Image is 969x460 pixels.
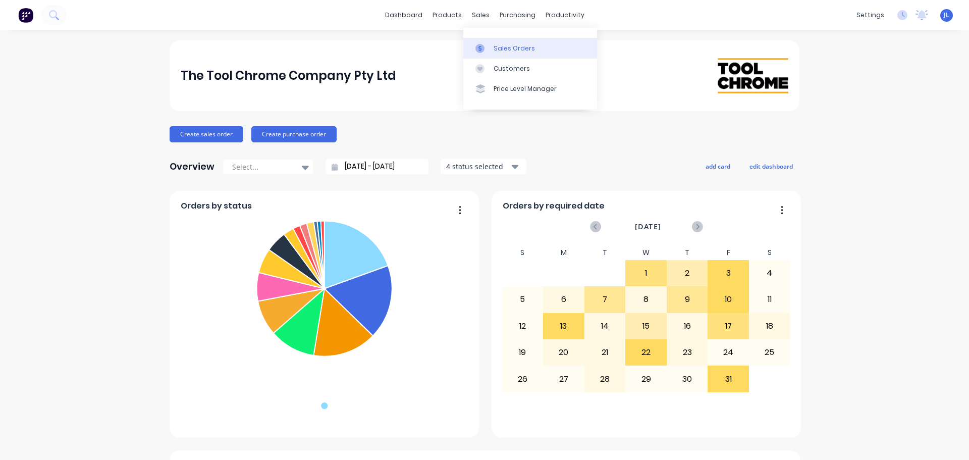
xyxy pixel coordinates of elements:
div: 16 [667,314,708,339]
div: 17 [708,314,748,339]
div: 4 status selected [446,161,510,172]
button: Create purchase order [251,126,337,142]
div: M [543,245,584,260]
div: 10 [708,287,748,312]
div: 7 [585,287,625,312]
div: 21 [585,340,625,365]
span: [DATE] [635,221,661,232]
div: 15 [626,314,666,339]
div: productivity [541,8,589,23]
div: Overview [170,157,214,177]
div: T [584,245,626,260]
button: add card [699,160,737,173]
a: Customers [463,59,597,79]
div: F [708,245,749,260]
div: 5 [503,287,543,312]
div: 27 [544,366,584,391]
div: 13 [544,314,584,339]
div: 6 [544,287,584,312]
div: Customers [494,64,530,73]
a: dashboard [380,8,427,23]
div: 1 [626,261,666,286]
div: 22 [626,340,666,365]
button: Create sales order [170,126,243,142]
a: Sales Orders [463,38,597,58]
div: T [667,245,708,260]
div: 4 [749,261,790,286]
div: 24 [708,340,748,365]
div: purchasing [495,8,541,23]
div: settings [851,8,889,23]
div: 29 [626,366,666,391]
span: Orders by status [181,200,252,212]
div: S [749,245,790,260]
div: 20 [544,340,584,365]
button: edit dashboard [743,160,799,173]
div: 28 [585,366,625,391]
div: 23 [667,340,708,365]
div: 3 [708,261,748,286]
div: 26 [503,366,543,391]
div: Sales Orders [494,44,535,53]
div: 9 [667,287,708,312]
span: JL [944,11,949,20]
div: 30 [667,366,708,391]
a: Price Level Manager [463,79,597,99]
div: S [502,245,544,260]
div: 19 [503,340,543,365]
div: 12 [503,314,543,339]
span: Orders by required date [503,200,605,212]
div: 11 [749,287,790,312]
div: 14 [585,314,625,339]
div: The Tool Chrome Company Pty Ltd [181,66,396,86]
div: W [625,245,667,260]
div: 8 [626,287,666,312]
button: 4 status selected [441,159,526,174]
div: products [427,8,467,23]
img: Factory [18,8,33,23]
div: 18 [749,314,790,339]
div: sales [467,8,495,23]
div: Price Level Manager [494,84,557,93]
img: The Tool Chrome Company Pty Ltd [718,58,788,93]
div: 2 [667,261,708,286]
div: 25 [749,340,790,365]
div: 31 [708,366,748,391]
